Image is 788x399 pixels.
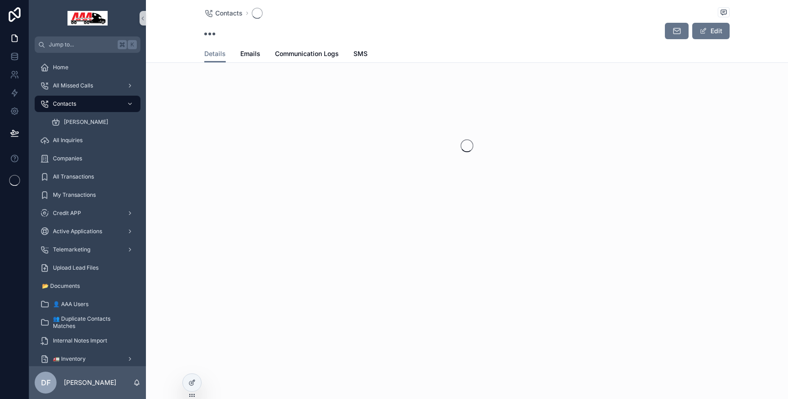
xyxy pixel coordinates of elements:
[240,46,260,64] a: Emails
[353,46,368,64] a: SMS
[204,49,226,58] span: Details
[53,100,76,107] span: Contacts
[35,77,140,94] a: All Missed Calls
[35,296,140,312] a: 👤 AAA Users
[64,378,116,387] p: [PERSON_NAME]
[35,96,140,112] a: Contacts
[53,315,131,330] span: 👥 Duplicate Contacts Matches
[53,337,107,344] span: Internal Notes Import
[53,191,96,199] span: My Transactions
[53,173,94,180] span: All Transactions
[35,150,140,167] a: Companies
[129,41,136,48] span: K
[46,114,140,130] a: [PERSON_NAME]
[275,49,339,58] span: Communication Logs
[353,49,368,58] span: SMS
[64,118,108,126] span: [PERSON_NAME]
[49,41,114,48] span: Jump to...
[35,132,140,148] a: All Inquiries
[53,228,102,235] span: Active Applications
[35,260,140,276] a: Upload Lead Files
[35,223,140,240] a: Active Applications
[53,246,90,253] span: Telemarketing
[692,23,730,39] button: Edit
[41,377,51,388] span: DF
[53,210,81,217] span: Credit APP
[204,9,243,18] a: Contacts
[35,205,140,221] a: Credit APP
[35,36,140,53] button: Jump to...K
[35,351,140,367] a: 🚛 Inventory
[35,332,140,349] a: Internal Notes Import
[35,314,140,331] a: 👥 Duplicate Contacts Matches
[215,9,243,18] span: Contacts
[35,169,140,185] a: All Transactions
[53,137,83,144] span: All Inquiries
[35,278,140,294] a: 📂 Documents
[42,282,80,290] span: 📂 Documents
[53,355,86,363] span: 🚛 Inventory
[204,46,226,63] a: Details
[53,64,68,71] span: Home
[240,49,260,58] span: Emails
[35,241,140,258] a: Telemarketing
[53,155,82,162] span: Companies
[275,46,339,64] a: Communication Logs
[29,53,146,366] div: scrollable content
[67,11,108,26] img: App logo
[53,82,93,89] span: All Missed Calls
[53,301,88,308] span: 👤 AAA Users
[53,264,98,271] span: Upload Lead Files
[35,187,140,203] a: My Transactions
[35,59,140,76] a: Home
